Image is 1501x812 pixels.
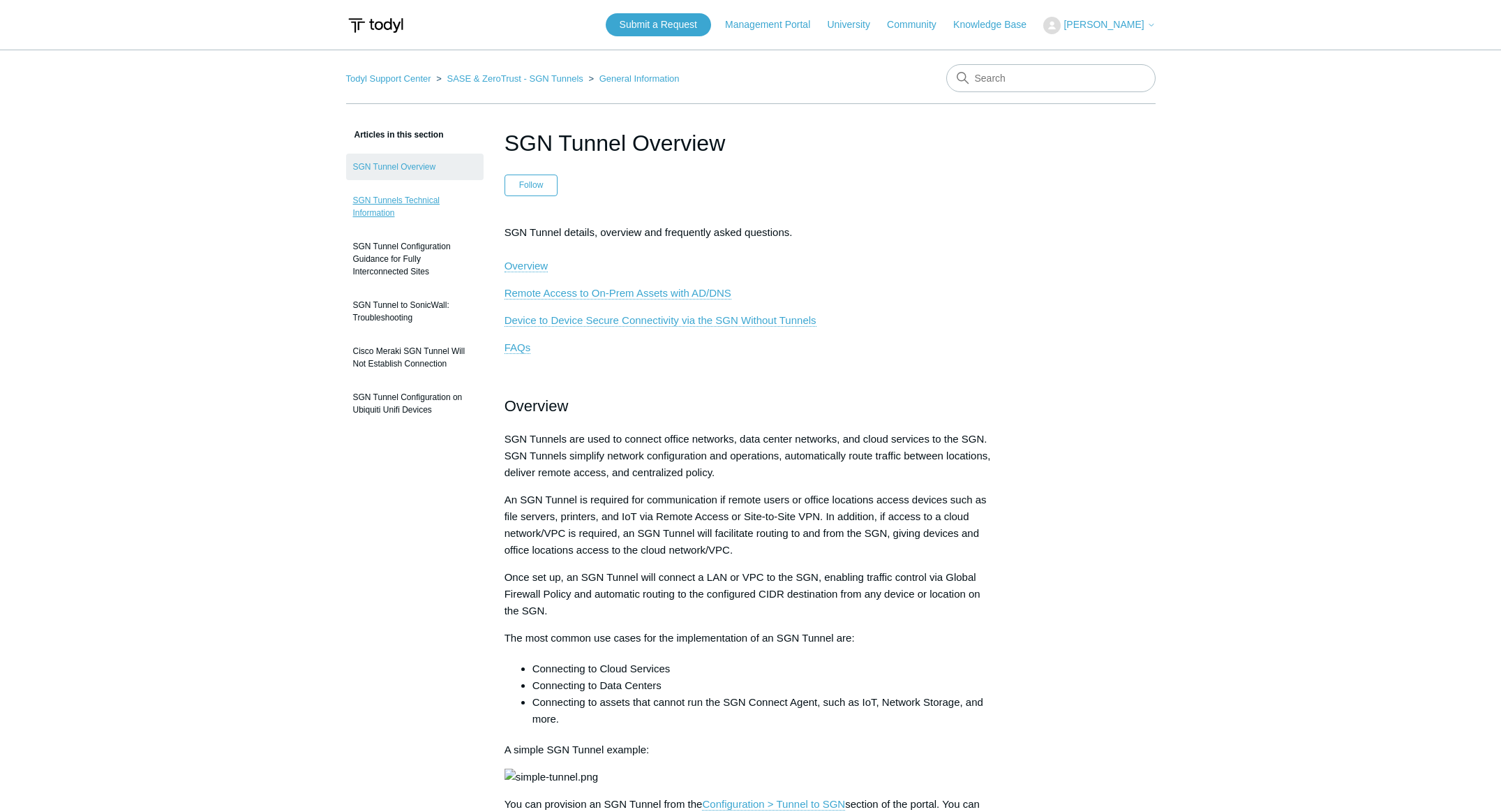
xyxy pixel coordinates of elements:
[725,17,824,32] a: Management Portal
[346,73,431,84] a: Todyl Support Center
[505,769,598,785] img: simple-tunnel.png
[505,226,793,272] span: SGN Tunnel details, overview and frequently asked questions.
[346,73,434,84] li: Todyl Support Center
[599,73,680,84] a: General Information
[433,73,585,84] li: SASE & ZeroTrust - SGN Tunnels
[702,798,845,811] a: Configuration > Tunnel to SGN
[505,632,855,644] span: The most common use cases for the implementation of an SGN Tunnel are:
[887,17,950,32] a: Community
[505,287,731,300] a: Remote Access to On-Prem Assets with AD/DNS
[505,314,816,327] a: Device to Device Secure Connectivity via the SGN Without Tunnels
[505,744,650,755] span: A simple SGN Tunnel example:
[505,287,731,299] span: Remote Access to On-Prem Assets with AD/DNS
[505,126,997,160] h1: SGN Tunnel Overview
[505,494,987,556] span: An SGN Tunnel is required for communication if remote users or office locations access devices su...
[447,73,583,84] a: SASE & ZeroTrust - SGN Tunnels
[606,13,711,36] a: Submit a Request
[505,798,703,810] span: You can provision an SGN Tunnel from the
[827,17,883,32] a: University
[505,397,569,415] span: Overview
[505,260,548,272] a: Overview
[946,64,1156,92] input: Search
[505,571,980,617] span: Once set up, an SGN Tunnel will connect a LAN or VPC to the SGN, enabling traffic control via Glo...
[532,663,671,674] span: Connecting to Cloud Services
[346,13,405,38] img: Todyl Support Center Help Center home page
[532,696,983,725] span: Connecting to assets that cannot run the SGN Connect Agent, such as IoT, Network Storage, and more.
[346,338,484,377] a: Cisco Meraki SGN Tunnel Will Not Establish Connection
[346,130,444,140] span: Articles in this section
[346,292,484,331] a: SGN Tunnel to SonicWall: Troubleshooting
[346,187,484,226] a: SGN Tunnels Technical Information
[585,73,679,84] li: General Information
[346,154,484,180] a: SGN Tunnel Overview
[505,175,558,195] button: Follow Article
[505,341,531,354] a: FAQs
[953,17,1040,32] a: Knowledge Base
[1043,17,1155,34] button: [PERSON_NAME]
[1063,19,1144,30] span: [PERSON_NAME]
[505,341,531,353] span: FAQs
[346,384,484,423] a: SGN Tunnel Configuration on Ubiquiti Unifi Devices
[505,433,991,478] span: SGN Tunnels are used to connect office networks, data center networks, and cloud services to the ...
[346,233,484,285] a: SGN Tunnel Configuration Guidance for Fully Interconnected Sites
[532,679,662,691] span: Connecting to Data Centers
